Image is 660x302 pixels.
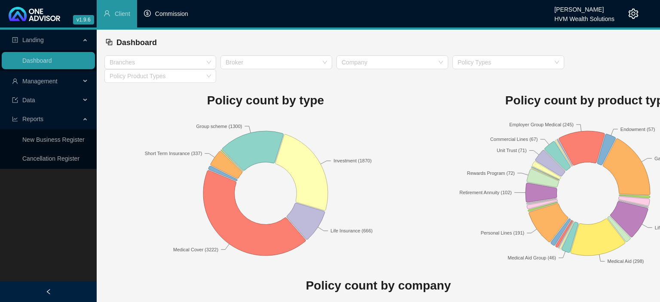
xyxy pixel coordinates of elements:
[497,148,527,153] text: Unit Trust (71)
[554,2,614,12] div: [PERSON_NAME]
[173,247,218,252] text: Medical Cover (3222)
[105,38,113,46] span: block
[330,228,373,233] text: Life Insurance (666)
[12,116,18,122] span: line-chart
[22,37,44,43] span: Landing
[116,38,157,47] span: Dashboard
[508,255,556,260] text: Medical Aid Group (46)
[22,116,43,122] span: Reports
[9,7,60,21] img: 2df55531c6924b55f21c4cf5d4484680-logo-light.svg
[155,10,188,17] span: Commission
[333,158,372,163] text: Investment (1870)
[608,259,644,264] text: Medical Aid (298)
[22,78,58,85] span: Management
[22,155,79,162] a: Cancellation Register
[22,136,85,143] a: New Business Register
[467,170,515,175] text: Rewards Program (72)
[73,15,94,24] span: v1.9.6
[46,289,52,295] span: left
[22,97,35,104] span: Data
[22,57,52,64] a: Dashboard
[554,12,614,21] div: HVM Wealth Solutions
[145,151,202,156] text: Short Term Insurance (337)
[104,10,110,17] span: user
[144,10,151,17] span: dollar
[481,230,525,235] text: Personal Lines (191)
[628,9,639,19] span: setting
[115,10,130,17] span: Client
[509,122,574,127] text: Employer Group Medical (245)
[620,126,655,131] text: Endowment (57)
[12,37,18,43] span: profile
[104,91,427,110] h1: Policy count by type
[490,137,538,142] text: Commercial Lines (67)
[196,123,242,128] text: Group scheme (1300)
[459,190,512,195] text: Retirement Annuity (102)
[12,78,18,84] span: user
[12,97,18,103] span: import
[104,276,652,295] h1: Policy count by company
